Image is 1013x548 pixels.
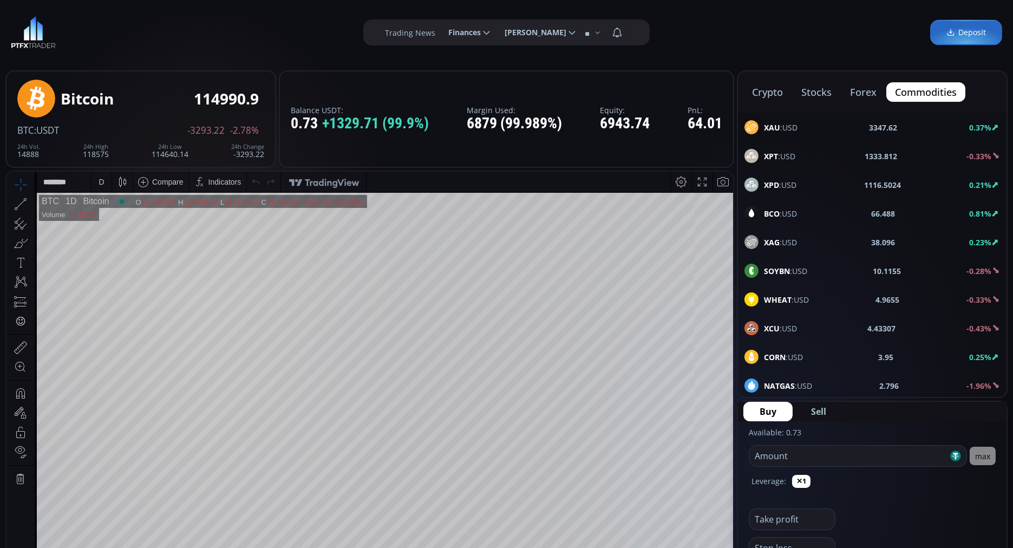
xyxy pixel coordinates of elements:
span: :USD [764,265,807,277]
div: 3m [70,436,81,445]
b: XCU [764,323,780,334]
div: 114990.9 [194,90,259,107]
span: :USD [764,208,797,219]
div: D [92,6,97,15]
b: SOYBN [764,266,790,276]
span: :USD [764,380,812,392]
span: +1329.71 (99.9%) [322,115,429,132]
span: :USD [764,151,795,162]
div: 114990.90 [260,27,293,35]
div: Toggle Log Scale [685,430,703,451]
div: Bitcoin [70,25,102,35]
div: auto [707,436,721,445]
span: :USD [764,179,796,191]
div: 64.01 [688,115,722,132]
div: 5y [39,436,47,445]
span: 11:35:28 (UTC) [604,436,656,445]
button: 11:35:28 (UTC) [600,430,659,451]
div: Compare [146,6,177,15]
b: BCO [764,208,780,219]
div: 1d [122,436,131,445]
div: 1m [88,436,99,445]
label: PnL: [688,106,722,114]
div: Toggle Percentage [670,430,685,451]
div: Go to [145,430,162,451]
div: log [689,436,699,445]
div: 24h High [83,143,109,150]
label: Equity: [600,106,650,114]
b: XAG [764,237,780,247]
div: 118575 [83,143,109,158]
button: forex [841,82,885,102]
b: -0.33% [966,295,991,305]
b: 0.23% [969,237,991,247]
div: O [129,27,135,35]
span: Sell [811,405,826,418]
div: Indicators [202,6,235,15]
b: XAU [764,122,780,133]
b: -0.33% [966,151,991,161]
button: ✕1 [792,475,811,488]
b: 0.21% [969,180,991,190]
div: 11.827K [63,39,89,47]
span: [PERSON_NAME] [497,22,566,43]
span: Deposit [946,27,986,38]
div: 1y [55,436,63,445]
b: NATGAS [764,381,795,391]
div:  [10,145,18,155]
b: 4.9655 [876,294,900,305]
span: Finances [441,22,481,43]
div: C [255,27,260,35]
span: :USDT [34,124,59,136]
div: 1D [53,25,70,35]
b: XPT [764,151,778,161]
div: 117543.75 [177,27,210,35]
span: :USD [764,122,798,133]
b: 3.95 [879,351,894,363]
span: :USD [764,294,809,305]
label: Margin Used: [467,106,562,114]
div: 24h Change [231,143,264,150]
b: 4.43307 [868,323,896,334]
b: 2.796 [880,380,899,392]
div: Volume [35,39,58,47]
div: 114640.14 [218,27,251,35]
div: L [214,27,218,35]
div: −2414.11 (−2.06%) [297,27,357,35]
button: crypto [743,82,792,102]
button: commodities [886,82,965,102]
label: Leverage: [751,475,786,487]
div: 5d [107,436,115,445]
div: 0.73 [291,115,429,132]
b: 0.81% [969,208,991,219]
b: 0.37% [969,122,991,133]
label: Balance USDT: [291,106,429,114]
span: -2.78% [230,126,259,135]
span: BTC [17,124,34,136]
div: 6879 (99.989%) [467,115,562,132]
div: Toggle Auto Scale [703,430,725,451]
b: XPD [764,180,779,190]
span: Buy [760,405,776,418]
a: Deposit [930,20,1002,45]
label: Available: 0.73 [749,427,801,438]
b: CORN [764,352,786,362]
span: -3293.22 [187,126,225,135]
div: Market open [110,25,120,35]
button: Buy [743,402,793,421]
b: -0.28% [966,266,991,276]
span: :USD [764,351,803,363]
b: 3347.62 [870,122,898,133]
b: 10.1155 [873,265,901,277]
div: -3293.22 [231,143,264,158]
div: 117405.01 [135,27,168,35]
img: LOGO [11,16,56,49]
div: 14888 [17,143,40,158]
div: 114640.14 [152,143,188,158]
div: Hide Drawings Toolbar [25,405,30,419]
button: Sell [795,402,842,421]
div: Bitcoin [61,90,114,107]
div: 24h Vol. [17,143,40,150]
b: 0.25% [969,352,991,362]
